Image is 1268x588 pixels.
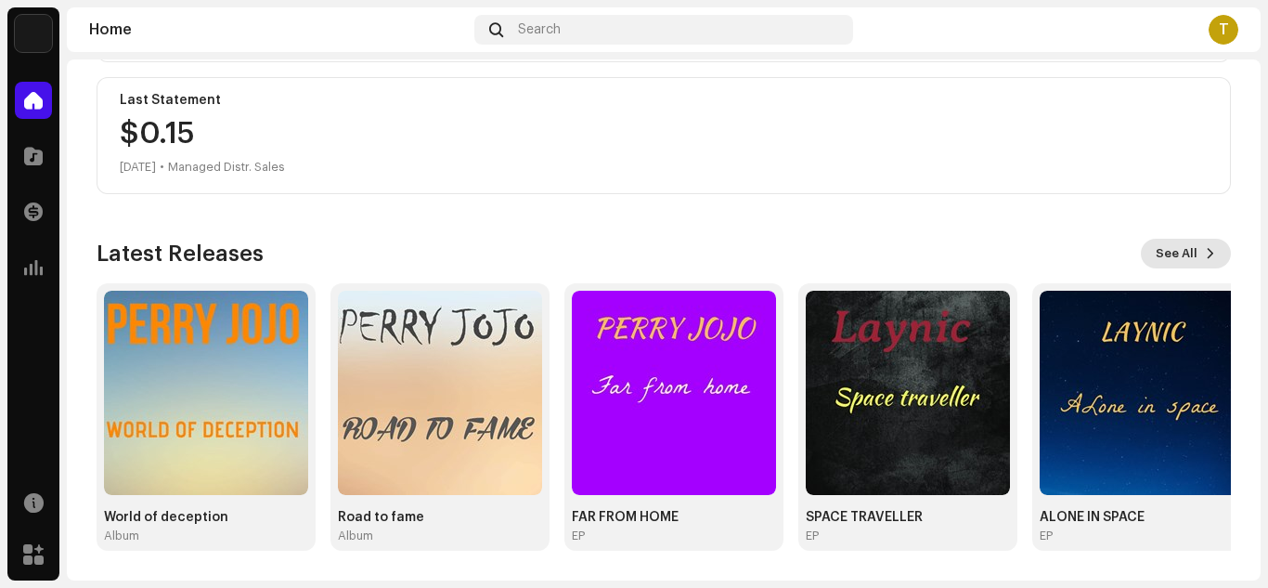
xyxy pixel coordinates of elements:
div: • [160,156,164,178]
img: 6e2866f4-aa73-4c6a-a930-4bbd19c87eb5 [572,291,776,495]
img: 7d7bf1fa-121d-44c1-a162-7c96c89202d2 [104,291,308,495]
div: T [1209,15,1238,45]
button: See All [1141,239,1231,268]
div: Managed Distr. Sales [168,156,285,178]
re-o-card-value: Last Statement [97,77,1231,194]
div: Album [104,529,139,543]
div: World of deception [104,510,308,525]
div: ALONE IN SPACE [1040,510,1244,525]
div: Road to fame [338,510,542,525]
div: EP [1040,529,1053,543]
div: EP [572,529,585,543]
span: See All [1156,235,1197,272]
img: da53e784-8a4a-4039-8b72-11efd8998eae [1040,291,1244,495]
div: EP [806,529,819,543]
div: [DATE] [120,156,156,178]
img: 7951d5c0-dc3c-4d78-8e51-1b6de87acfd8 [15,15,52,52]
div: Album [338,529,373,543]
div: Home [89,22,467,37]
img: d5b0e5a5-79a8-4ede-a023-555e67271bdc [338,291,542,495]
span: Search [518,22,561,37]
div: SPACE TRAVELLER [806,510,1010,525]
h3: Latest Releases [97,239,264,268]
div: FAR FROM HOME [572,510,776,525]
div: Last Statement [120,93,1208,108]
img: 2ab552b4-35af-438c-abac-4fb8693ca40c [806,291,1010,495]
